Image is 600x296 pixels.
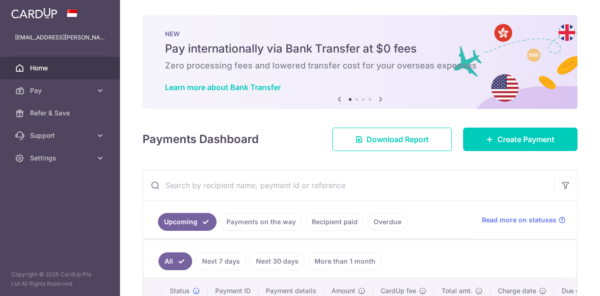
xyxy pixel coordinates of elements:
[482,215,556,225] span: Read more on statuses
[158,252,192,270] a: All
[142,15,577,109] img: Bank transfer banner
[306,213,364,231] a: Recipient paid
[463,128,577,151] a: Create Payment
[498,286,536,296] span: Charge date
[170,286,190,296] span: Status
[30,131,92,140] span: Support
[165,41,555,56] h5: Pay internationally via Bank Transfer at $0 fees
[11,8,57,19] img: CardUp
[30,153,92,163] span: Settings
[196,252,246,270] a: Next 7 days
[332,128,452,151] a: Download Report
[381,286,416,296] span: CardUp fee
[30,108,92,118] span: Refer & Save
[158,213,217,231] a: Upcoming
[142,131,259,148] h4: Payments Dashboard
[30,63,92,73] span: Home
[367,134,429,145] span: Download Report
[30,86,92,95] span: Pay
[367,213,407,231] a: Overdue
[497,134,555,145] span: Create Payment
[482,215,566,225] a: Read more on statuses
[220,213,302,231] a: Payments on the way
[165,60,555,71] h6: Zero processing fees and lowered transfer cost for your overseas expenses
[331,286,355,296] span: Amount
[250,252,305,270] a: Next 30 days
[442,286,472,296] span: Total amt.
[562,286,590,296] span: Due date
[143,170,555,200] input: Search by recipient name, payment id or reference
[15,33,105,42] p: [EMAIL_ADDRESS][PERSON_NAME][DOMAIN_NAME]
[165,83,281,92] a: Learn more about Bank Transfer
[165,30,555,38] p: NEW
[308,252,382,270] a: More than 1 month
